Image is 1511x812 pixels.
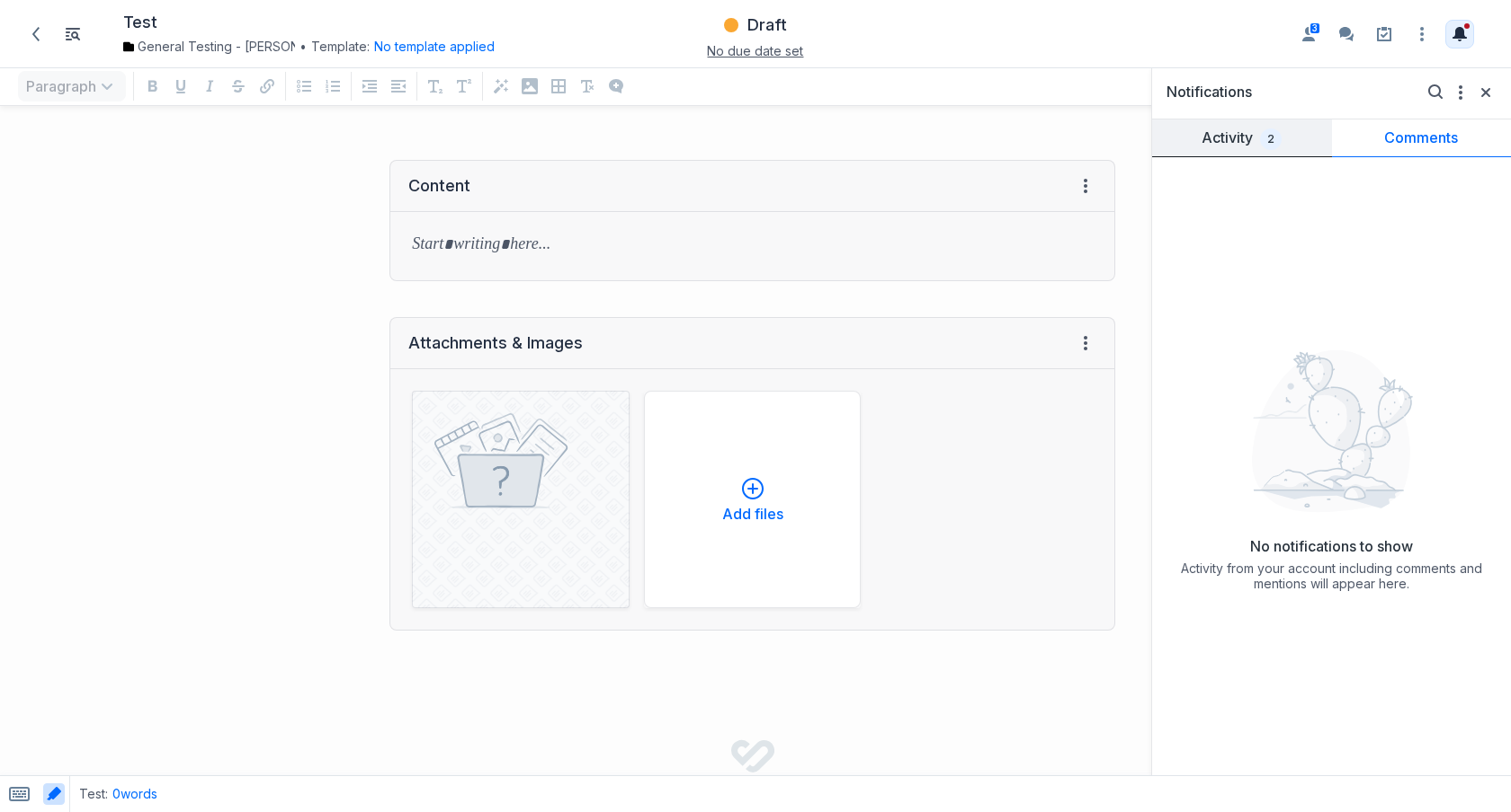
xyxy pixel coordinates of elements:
[180,53,360,91] a: Comments
[98,469,261,490] h3: No notifications to show
[1332,20,1361,49] button: Enable the commenting sidebar
[29,494,330,525] p: Activity from your account including comments and mentions will appear here.
[1152,66,1511,775] iframe: Notifications
[1294,20,1323,49] button: Enable the assignees sidebar
[370,38,495,56] div: No template applied
[516,9,994,58] div: DraftNo due date set
[123,38,295,56] a: General Testing - [PERSON_NAME]
[374,38,495,56] button: No template applied
[1445,20,1474,49] button: Toggle the notification sidebar
[112,785,157,803] button: 0words
[58,20,87,49] button: Toggle Item List
[21,19,51,49] a: Back
[721,9,790,41] button: Draft
[79,785,108,803] span: Test :
[14,67,130,105] div: Paragraph
[408,332,583,354] div: Attachments & Images
[644,391,862,608] button: Add files
[43,783,65,805] button: Toggle AI highlighting in content
[123,13,157,33] h1: Test
[1075,332,1096,354] span: Field menu
[1370,20,1399,49] a: Setup guide
[408,175,470,197] div: Content
[722,507,783,521] p: Add files
[1075,175,1096,197] span: Field menu
[39,776,69,812] span: Toggle AI highlighting in content
[707,41,803,60] button: No due date set
[747,14,787,36] h3: Draft
[1309,22,1321,35] span: 3
[112,786,157,801] span: 0 words
[9,142,1124,649] div: grid
[707,43,803,58] span: No due date set
[123,38,498,56] div: Template:
[300,38,307,56] span: •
